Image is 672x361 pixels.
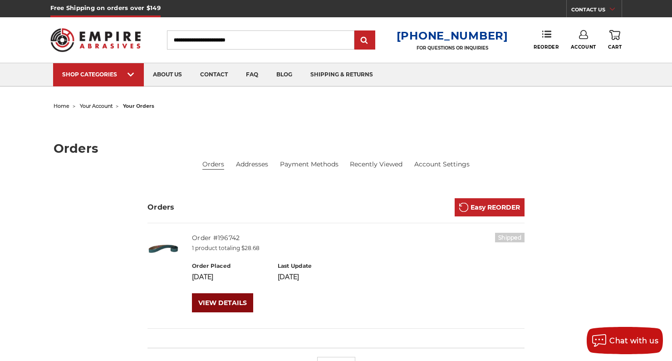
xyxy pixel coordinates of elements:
a: Order #196742 [192,234,240,242]
img: Empire Abrasives [50,22,141,58]
button: Chat with us [587,327,663,354]
a: faq [237,63,267,86]
a: about us [144,63,191,86]
a: Addresses [236,160,268,169]
a: [PHONE_NUMBER] [397,29,508,42]
span: Chat with us [609,336,658,345]
span: Account [571,44,596,50]
h6: Order Placed [192,262,268,270]
div: SHOP CATEGORIES [62,71,135,78]
a: Cart [608,30,622,50]
a: contact [191,63,237,86]
input: Submit [356,31,374,50]
h1: Orders [54,142,619,155]
a: blog [267,63,301,86]
a: home [54,103,69,109]
h6: Shipped [495,233,525,242]
a: your account [80,103,113,109]
span: Cart [608,44,622,50]
a: Reorder [534,30,559,50]
h3: Orders [147,202,175,213]
a: CONTACT US [571,5,622,17]
span: [DATE] [278,273,299,281]
p: FOR QUESTIONS OR INQUIRIES [397,45,508,51]
a: VIEW DETAILS [192,293,253,312]
a: Account Settings [414,160,470,169]
span: [DATE] [192,273,213,281]
p: 1 product totaling $28.68 [192,244,525,252]
a: Payment Methods [280,160,338,169]
span: your orders [123,103,154,109]
h6: Last Update [278,262,353,270]
a: Recently Viewed [350,160,402,169]
img: 1-1/2" x 30" Sanding Belt - Zirconia [147,233,179,265]
a: shipping & returns [301,63,382,86]
li: Orders [202,160,224,170]
a: Easy REORDER [455,198,525,216]
span: Reorder [534,44,559,50]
